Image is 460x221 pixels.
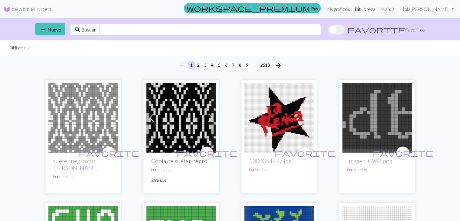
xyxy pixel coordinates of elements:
font: Pro [311,6,318,11]
font: Nuevo [47,27,61,32]
nav: Navegación de página [176,61,284,70]
font: 2 [197,62,200,68]
a: suéter negro [146,114,216,120]
a: eusuchia [59,174,73,179]
font: 5 [218,62,220,68]
font: 1 [190,62,193,68]
a: Imagen_0962.png [347,157,392,164]
a: Manual [378,3,398,15]
button: 2 [195,61,202,69]
a: Biblioteca [352,3,378,15]
button: favourite [102,147,116,160]
button: Nuevo [35,23,65,35]
img: suéter negro [48,83,118,153]
font: Biblioteca [355,6,376,12]
font: Por [347,167,353,172]
a: Mis gráficos [323,3,352,15]
font: 3 [204,62,207,68]
font: Biblioteca [10,45,26,50]
font: [PERSON_NAME] [410,6,449,12]
i: favourite [373,147,433,159]
button: 6 [223,61,230,69]
i: favourite [79,147,139,159]
a: 1000054777.jpg [244,114,314,120]
img: suéter negro [146,83,216,153]
a: AxelGo [255,167,266,172]
span: favorite [347,25,405,34]
button: 9 [243,61,251,69]
i: favourite [275,147,335,159]
font: Manual [380,6,396,12]
font: Por [151,167,157,172]
a: Hola[PERSON_NAME] [398,3,456,15]
font: Por [249,167,255,172]
font: 8 [239,62,241,68]
font: Favoritos [405,27,425,32]
span: search [74,25,81,34]
button: favourite [200,147,214,160]
span: favorite [177,148,237,158]
button: 7 [230,61,237,69]
span: favorite [79,148,139,158]
button: 3 [202,61,209,69]
span: workspace_premium [187,4,310,12]
a: eusuchia [157,167,171,172]
a: 1000054777.jpg [249,157,292,164]
button: 1 [188,61,195,69]
img: Logo [4,6,52,13]
label: Mostrar favoritos [328,24,425,35]
button: 2513 [258,61,272,69]
font: Mis gráficos [325,6,350,12]
button: 5 [216,61,223,69]
img: Imagen_0962.png [342,83,412,153]
span: arrow_forward [275,61,282,70]
a: asull006 [353,167,367,172]
a: Imagen_0962.png [342,114,412,120]
span: favorite [373,148,433,158]
font: 2513 [260,62,270,68]
span: add [39,25,47,34]
span: favorite [275,148,335,158]
a: suéter negro [48,114,118,120]
font: 9 [246,62,248,68]
img: 1000054777.jpg [244,83,314,153]
font: 4 [211,62,214,68]
i: Next [275,62,282,69]
button: favourite [298,147,312,160]
button: 4 [209,61,216,69]
font: 7 [232,62,234,68]
font: Por [53,174,59,179]
button: 8 [237,61,244,69]
font: 2 [151,178,153,183]
button: Next [272,61,284,70]
i: favourite [177,147,237,159]
font: Buscar [81,27,96,32]
font: Copia de suéter negro [151,157,207,164]
a: Pro [184,3,321,13]
button: favourite [396,147,409,160]
font: Hola [400,6,410,12]
font: 6 [225,62,227,68]
a: suéter negro con [PERSON_NAME] [53,157,99,171]
font: gráficos [153,178,166,183]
